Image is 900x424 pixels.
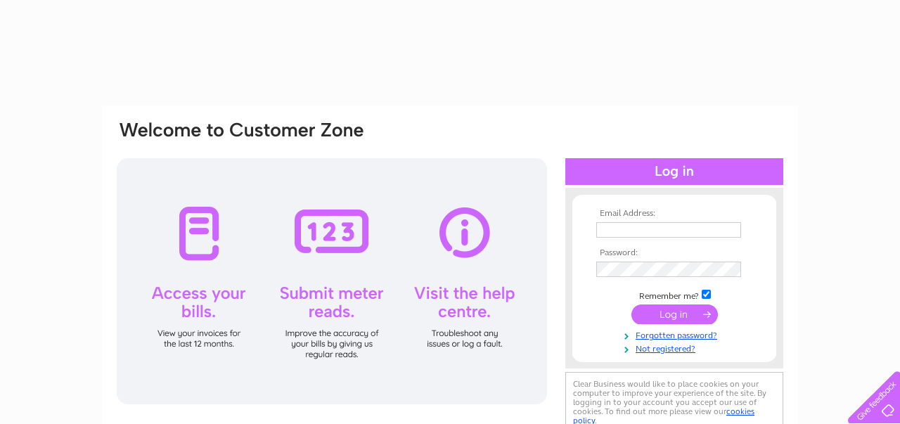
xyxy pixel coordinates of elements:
[596,341,756,354] a: Not registered?
[593,248,756,258] th: Password:
[593,288,756,302] td: Remember me?
[596,328,756,341] a: Forgotten password?
[631,304,718,324] input: Submit
[593,209,756,219] th: Email Address:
